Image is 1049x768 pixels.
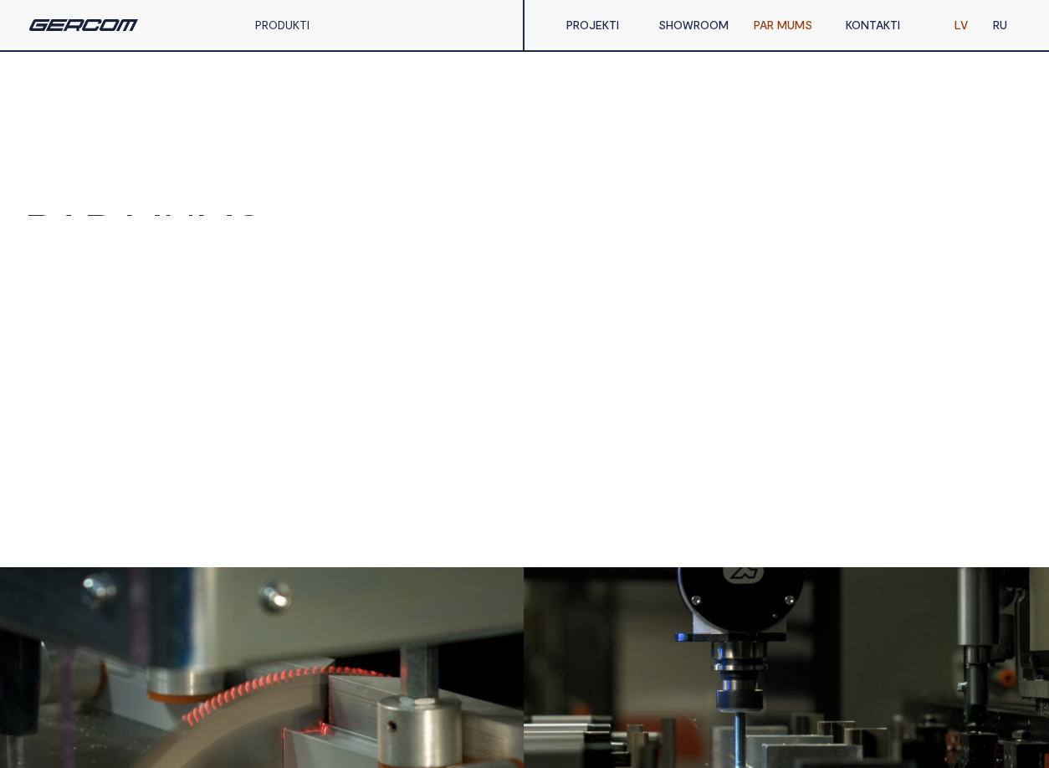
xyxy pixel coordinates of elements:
[995,192,1003,209] span: S
[882,192,894,209] span: M
[942,8,980,42] a: LV
[986,192,995,209] span: K
[235,207,264,248] span: S
[54,207,84,248] span: a
[554,8,646,42] a: PROJEKTI
[862,192,871,209] span: K
[113,207,124,248] span: I
[84,207,113,248] span: r
[922,192,926,209] span: I
[871,192,882,209] span: O
[1003,192,1011,209] span: T
[255,18,310,32] a: PRODUKTI
[941,192,949,209] span: S
[926,192,933,209] span: J
[980,8,1020,42] a: RU
[741,8,833,42] a: PAR MUMS
[933,192,941,209] span: A
[646,8,741,42] a: SHOWROOM
[961,192,970,209] span: P
[163,207,196,248] span: U
[970,192,978,209] span: R
[196,207,235,248] span: M
[912,192,922,209] span: N
[124,207,163,248] span: M
[953,192,961,209] span: A
[903,192,912,209] span: Ā
[1011,192,1020,209] span: S
[894,192,903,209] span: P
[833,8,925,42] a: KONTAKTI
[978,192,986,209] span: A
[25,207,54,248] span: P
